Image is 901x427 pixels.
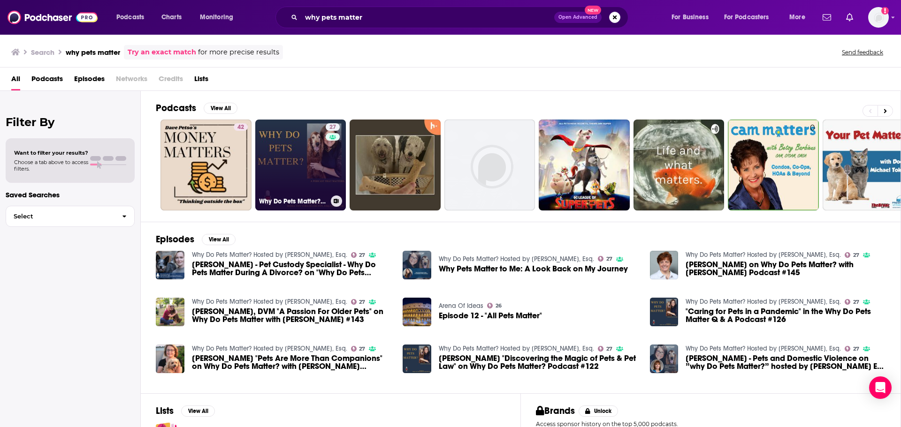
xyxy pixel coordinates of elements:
span: 27 [853,300,859,304]
h3: why pets matter [66,48,120,57]
button: Select [6,206,135,227]
button: open menu [718,10,783,25]
a: 27 [351,299,366,305]
div: Open Intercom Messenger [869,376,892,399]
span: [PERSON_NAME] - Pets and Domestic Violence on ”why Do Pets Matter?” hosted by [PERSON_NAME] EP 207 [686,354,886,370]
a: Try an exact match [128,47,196,58]
a: Why Do Pets Matter? Hosted by Debra Hamilton, Esq. [686,345,841,352]
span: 27 [359,347,365,351]
span: 27 [853,347,859,351]
button: open menu [193,10,245,25]
a: All [11,71,20,90]
img: Yvonne DiVita "Pets Are More Than Companions" on Why Do Pets Matter? with Debra Hamilton Podcast ... [156,345,184,373]
span: for more precise results [198,47,279,58]
img: Karis Nafte - Pet Custody Specialist - Why Do Pets Matter During A Divorce? on "Why Do Pets Matte... [156,251,184,279]
h2: Lists [156,405,174,417]
a: EpisodesView All [156,233,236,245]
span: [PERSON_NAME], DVM "A Passion For Older Pets" on Why Do Pets Matter with [PERSON_NAME] #143 [192,307,392,323]
a: "Caring for Pets in a Pandemic" in the Why Do Pets Matter Q & A Podcast #126 [650,298,679,326]
a: Why Do Pets Matter? Hosted by Debra Hamilton, Esq. [192,298,347,306]
a: Melissa Supernor on Why Do Pets Matter? with Debra Hamilton Podcast #145 [686,261,886,277]
span: 26 [496,304,502,308]
a: 0 [728,120,819,210]
button: open menu [110,10,156,25]
a: 27 [845,346,859,352]
div: Search podcasts, credits, & more... [284,7,637,28]
span: [PERSON_NAME] "Pets Are More Than Companions" on Why Do Pets Matter? with [PERSON_NAME] Podcast #143 [192,354,392,370]
span: Credits [159,71,183,90]
a: Why Do Pets Matter? Hosted by Debra Hamilton, Esq. [439,255,594,263]
a: Yvonne DiVita "Pets Are More Than Companions" on Why Do Pets Matter? with Debra Hamilton Podcast ... [192,354,392,370]
span: "Caring for Pets in a Pandemic" in the Why Do Pets Matter Q & A Podcast #126 [686,307,886,323]
a: Charts [155,10,187,25]
a: Why Pets Matter to Me: A Look Back on My Journey [403,251,431,279]
span: Monitoring [200,11,233,24]
span: 27 [853,253,859,257]
a: Why Pets Matter to Me: A Look Back on My Journey [439,265,628,273]
a: 42 [234,123,248,131]
a: Episode 12 - "All Pets Matter" [439,312,542,320]
span: 27 [606,347,612,351]
a: Melissa Supernor on Why Do Pets Matter? with Debra Hamilton Podcast #145 [650,251,679,279]
span: Networks [116,71,147,90]
h3: Search [31,48,54,57]
h2: Brands [536,405,575,417]
span: For Business [672,11,709,24]
span: Episodes [74,71,105,90]
a: Arena Of Ideas [439,302,483,310]
a: 27 [845,252,859,258]
img: User Profile [868,7,889,28]
h2: Podcasts [156,102,196,114]
span: Select [6,213,115,219]
span: Want to filter your results? [14,150,88,156]
button: Send feedback [839,48,886,56]
img: Elizabeth Cronin - Pets and Domestic Violence on ”why Do Pets Matter?” hosted by Debra Hamilton E... [650,345,679,373]
span: New [585,6,602,15]
span: More [789,11,805,24]
a: Why Do Pets Matter? Hosted by Debra Hamilton, Esq. [192,345,347,352]
span: [PERSON_NAME] on Why Do Pets Matter? with [PERSON_NAME] Podcast #145 [686,261,886,277]
a: Show notifications dropdown [819,9,835,25]
a: Show notifications dropdown [842,9,857,25]
a: 27 [598,346,612,352]
a: Lists [194,71,208,90]
img: Mary Gardner, DVM "A Passion For Older Pets" on Why Do Pets Matter with Debra Hamilton #143 [156,298,184,326]
a: 27 [845,299,859,305]
a: Why Do Pets Matter? Hosted by Debra Hamilton, Esq. [192,251,347,259]
span: Choose a tab above to access filters. [14,159,88,172]
a: Why Do Pets Matter? Hosted by Debra Hamilton, Esq. [439,345,594,352]
span: 27 [606,257,612,261]
a: 26 [487,303,502,308]
span: Logged in as kristenfisher_dk [868,7,889,28]
h2: Episodes [156,233,194,245]
button: open menu [665,10,720,25]
a: Podcasts [31,71,63,90]
a: 27 [351,252,366,258]
img: Episode 12 - "All Pets Matter" [403,298,431,326]
a: Why Do Pets Matter? Hosted by Debra Hamilton, Esq. [686,251,841,259]
img: Podchaser - Follow, Share and Rate Podcasts [8,8,98,26]
button: View All [204,103,237,114]
svg: Add a profile image [881,7,889,15]
input: Search podcasts, credits, & more... [301,10,554,25]
a: Mary Gardner, DVM "A Passion For Older Pets" on Why Do Pets Matter with Debra Hamilton #143 [192,307,392,323]
a: 27 [351,346,366,352]
a: 27Why Do Pets Matter? Hosted by [PERSON_NAME], Esq. [255,120,346,210]
p: Saved Searches [6,190,135,199]
div: 0 [810,123,815,207]
a: ListsView All [156,405,215,417]
span: 27 [359,300,365,304]
button: Unlock [579,405,618,417]
button: Open AdvancedNew [554,12,602,23]
a: Elizabeth Cronin - Pets and Domestic Violence on ”why Do Pets Matter?” hosted by Debra Hamilton E... [686,354,886,370]
img: Dr. Thomas Nicholl "Discovering the Magic of Pets & Pet Law" on Why Do Pets Matter? Podcast #122 [403,345,431,373]
a: 42 [160,120,252,210]
span: Open Advanced [558,15,597,20]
